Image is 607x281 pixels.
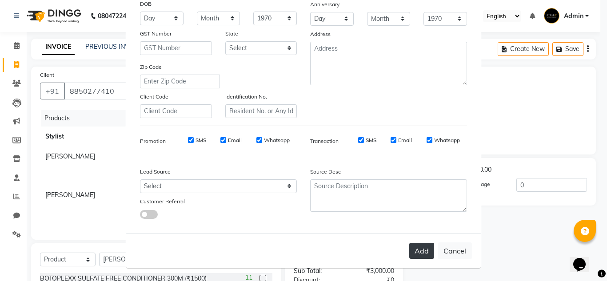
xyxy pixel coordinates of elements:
label: GST Number [140,30,172,38]
button: Cancel [438,242,472,259]
label: Promotion [140,137,166,145]
label: Whatsapp [434,136,460,144]
label: SMS [366,136,376,144]
input: Client Code [140,104,212,118]
label: State [225,30,238,38]
label: Source Desc [310,168,341,176]
input: Resident No. or Any Id [225,104,297,118]
label: Whatsapp [264,136,290,144]
label: Transaction [310,137,339,145]
label: Zip Code [140,63,162,71]
label: Identification No. [225,93,267,101]
label: Customer Referral [140,198,185,206]
label: Client Code [140,93,168,101]
input: Enter Zip Code [140,75,220,88]
label: SMS [196,136,206,144]
label: Address [310,30,331,38]
input: GST Number [140,41,212,55]
label: Email [398,136,412,144]
button: Add [409,243,434,259]
iframe: chat widget [570,245,598,272]
label: Email [228,136,242,144]
label: Lead Source [140,168,171,176]
label: Anniversary [310,0,339,8]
